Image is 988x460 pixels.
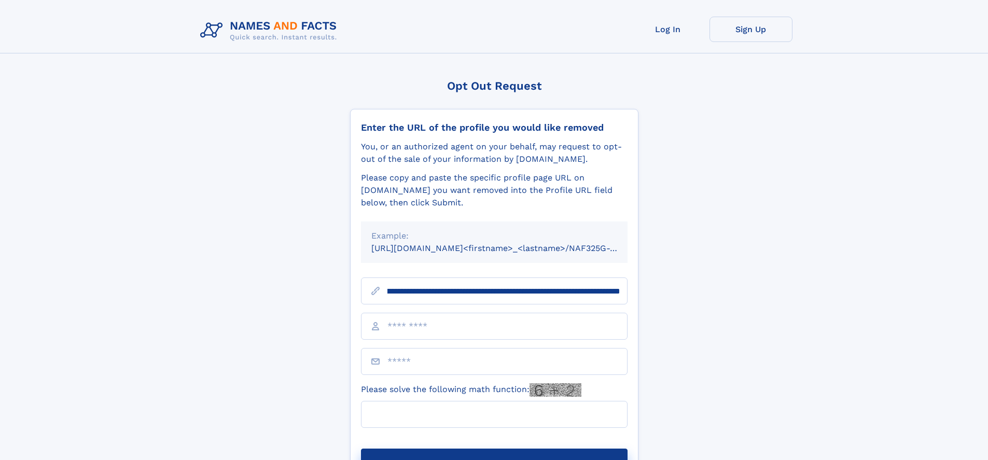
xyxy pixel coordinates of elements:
[627,17,709,42] a: Log In
[361,122,628,133] div: Enter the URL of the profile you would like removed
[371,243,647,253] small: [URL][DOMAIN_NAME]<firstname>_<lastname>/NAF325G-xxxxxxxx
[361,141,628,165] div: You, or an authorized agent on your behalf, may request to opt-out of the sale of your informatio...
[709,17,792,42] a: Sign Up
[196,17,345,45] img: Logo Names and Facts
[371,230,617,242] div: Example:
[361,383,581,397] label: Please solve the following math function:
[361,172,628,209] div: Please copy and paste the specific profile page URL on [DOMAIN_NAME] you want removed into the Pr...
[350,79,638,92] div: Opt Out Request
